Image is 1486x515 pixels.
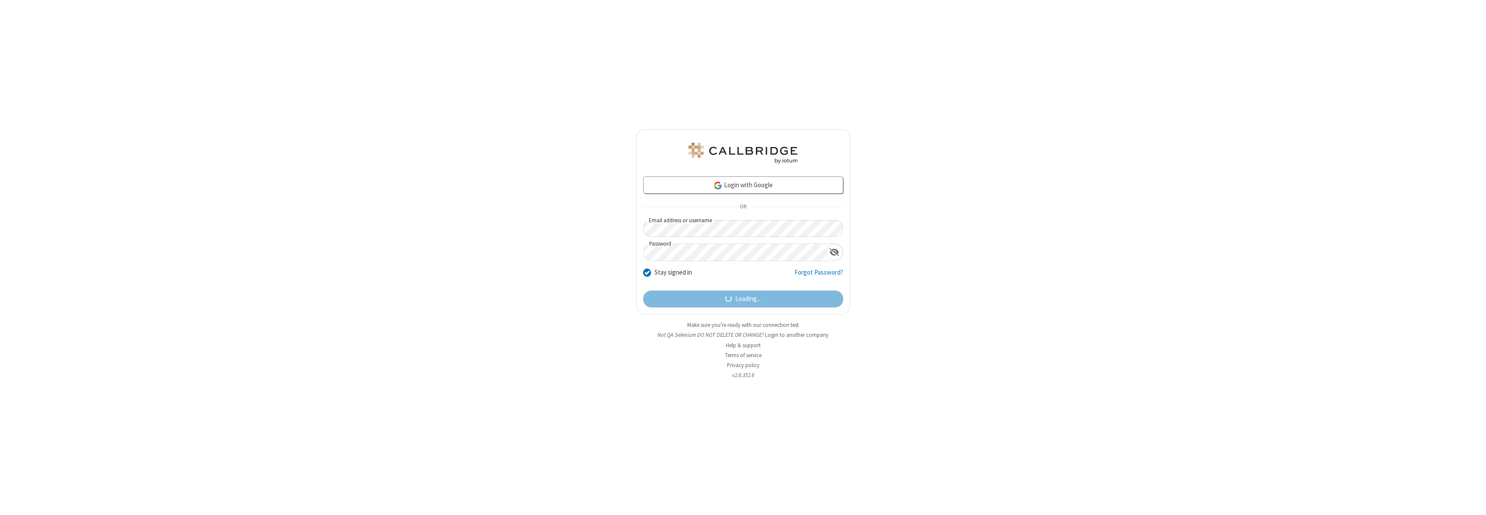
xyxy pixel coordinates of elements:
[735,294,761,304] span: Loading...
[644,244,826,261] input: Password
[654,268,692,278] label: Stay signed in
[725,352,762,359] a: Terms of service
[643,291,843,308] button: Loading...
[765,331,829,339] button: Login to another company
[736,201,750,213] span: OR
[636,331,850,339] li: Not QA Selenium DO NOT DELETE OR CHANGE?
[643,176,843,194] a: Login with Google
[687,143,799,163] img: QA Selenium DO NOT DELETE OR CHANGE
[643,220,843,237] input: Email address or username
[794,268,843,284] a: Forgot Password?
[727,361,759,369] a: Privacy policy
[726,342,761,349] a: Help & support
[826,244,843,260] div: Show password
[713,181,723,190] img: google-icon.png
[687,321,799,329] a: Make sure you're ready with our connection test
[636,371,850,379] li: v2.6.352.6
